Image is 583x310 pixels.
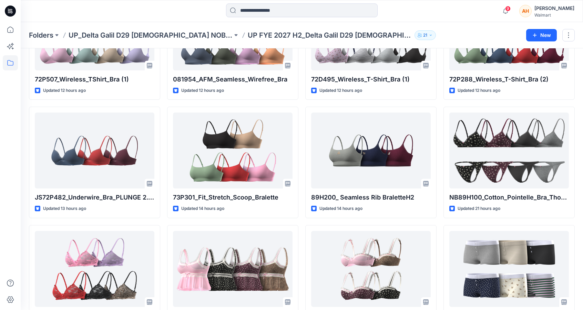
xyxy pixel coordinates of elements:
p: 89H200_ Seamless Rib BraletteH2 [311,193,431,202]
p: 72D495_Wireless_T-Shirt_Bra (1) [311,75,431,84]
p: 72P288_Wireless_T-Shirt_Bra (2) [449,75,569,84]
a: FASHION MATCHBACK_Ribbon_lace__Tank [173,231,293,307]
a: 73P301_Fit_Stretch_Scoop_Bralette [173,113,293,188]
button: New [526,29,557,41]
div: [PERSON_NAME] [534,4,574,12]
span: 9 [505,6,511,11]
a: 17D435_Button_Boyshort [449,231,569,307]
a: NB89H100_Cotton_Pointelle_Bra_Thong_Set [449,113,569,188]
p: JS72P482_Underwire_Bra_PLUNGE 2.0 (1) [35,193,154,202]
p: Updated 21 hours ago [458,205,500,212]
a: UP_Delta Galil D29 [DEMOGRAPHIC_DATA] NOBO Intimates [69,30,233,40]
p: Updated 12 hours ago [458,87,500,94]
p: Updated 13 hours ago [43,205,86,212]
a: FASHION MATCHBACK_Ribbon Lace mesh bralette.2 [311,231,431,307]
a: JS72P482_Underwire_Bra_PLUNGE 2.0 (1) [35,113,154,188]
p: Updated 14 hours ago [181,205,224,212]
p: NB89H100_Cotton_Pointelle_Bra_Thong_Set [449,193,569,202]
p: 21 [423,31,427,39]
button: 21 [415,30,436,40]
p: Updated 14 hours ago [319,205,362,212]
p: Updated 12 hours ago [43,87,86,94]
p: Updated 12 hours ago [181,87,224,94]
p: 73P301_Fit_Stretch_Scoop_Bralette [173,193,293,202]
div: AH [519,5,532,17]
p: Updated 12 hours ago [319,87,362,94]
p: 081954_AFM_Seamless_Wirefree_Bra [173,75,293,84]
div: Walmart [534,12,574,18]
a: Folders [29,30,53,40]
p: UP FYE 2027 H2_Delta Galil D29 [DEMOGRAPHIC_DATA] NOBO Bras [248,30,412,40]
a: NB73P516_Triangle_Bralette [35,231,154,307]
p: 72P507_Wireless_TShirt_Bra (1) [35,75,154,84]
a: 89H200_ Seamless Rib BraletteH2 [311,113,431,188]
